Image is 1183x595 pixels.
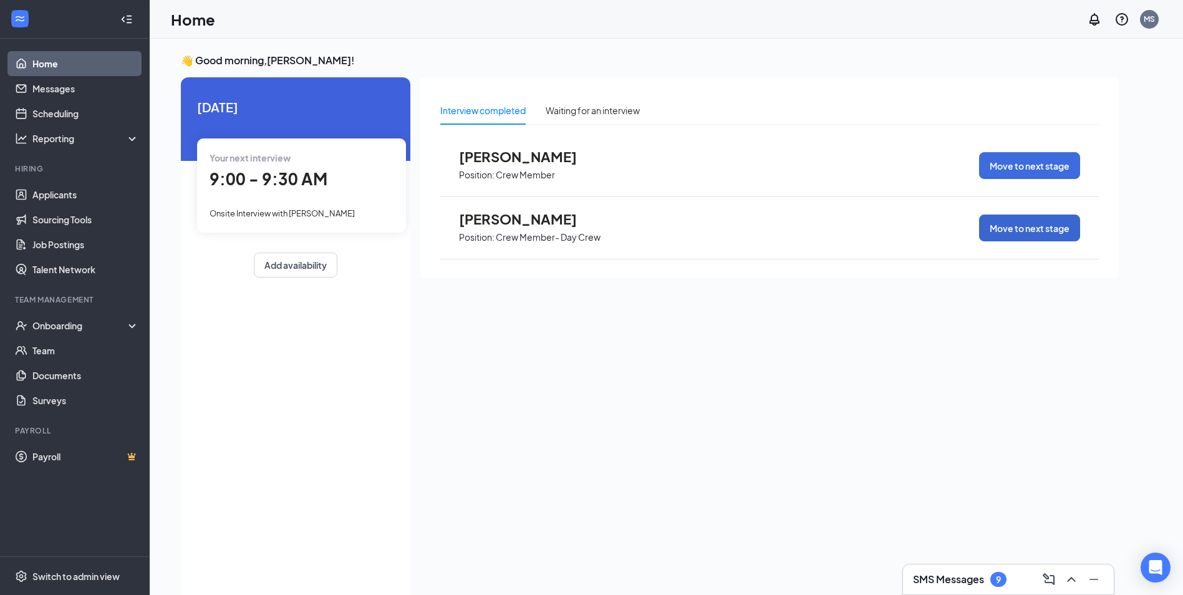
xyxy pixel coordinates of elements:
[546,104,640,117] div: Waiting for an interview
[1064,572,1079,587] svg: ChevronUp
[210,208,355,218] span: Onsite Interview with [PERSON_NAME]
[32,338,139,363] a: Team
[979,152,1080,179] button: Move to next stage
[1061,569,1081,589] button: ChevronUp
[979,215,1080,241] button: Move to next stage
[32,182,139,207] a: Applicants
[32,76,139,101] a: Messages
[440,104,526,117] div: Interview completed
[181,54,1119,67] h3: 👋 Good morning, [PERSON_NAME] !
[459,148,596,165] span: [PERSON_NAME]
[210,168,327,189] span: 9:00 - 9:30 AM
[14,12,26,25] svg: WorkstreamLogo
[32,101,139,126] a: Scheduling
[32,232,139,257] a: Job Postings
[459,231,495,243] p: Position:
[1087,12,1102,27] svg: Notifications
[32,319,128,332] div: Onboarding
[15,132,27,145] svg: Analysis
[459,169,495,181] p: Position:
[32,444,139,469] a: PayrollCrown
[1041,572,1056,587] svg: ComposeMessage
[32,257,139,282] a: Talent Network
[15,163,137,174] div: Hiring
[1086,572,1101,587] svg: Minimize
[1114,12,1129,27] svg: QuestionInfo
[15,319,27,332] svg: UserCheck
[1141,553,1171,583] div: Open Intercom Messenger
[496,169,555,181] p: Crew Member
[32,207,139,232] a: Sourcing Tools
[1084,569,1104,589] button: Minimize
[32,51,139,76] a: Home
[32,570,120,583] div: Switch to admin view
[120,13,133,26] svg: Collapse
[15,425,137,436] div: Payroll
[1144,14,1155,24] div: MS
[254,253,337,278] button: Add availability
[32,388,139,413] a: Surveys
[1039,569,1059,589] button: ComposeMessage
[15,570,27,583] svg: Settings
[496,231,601,243] p: Crew Member- Day Crew
[197,97,394,117] span: [DATE]
[996,574,1001,585] div: 9
[210,152,291,163] span: Your next interview
[32,132,140,145] div: Reporting
[171,9,215,30] h1: Home
[15,294,137,305] div: Team Management
[459,211,596,227] span: [PERSON_NAME]
[32,363,139,388] a: Documents
[913,573,984,586] h3: SMS Messages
